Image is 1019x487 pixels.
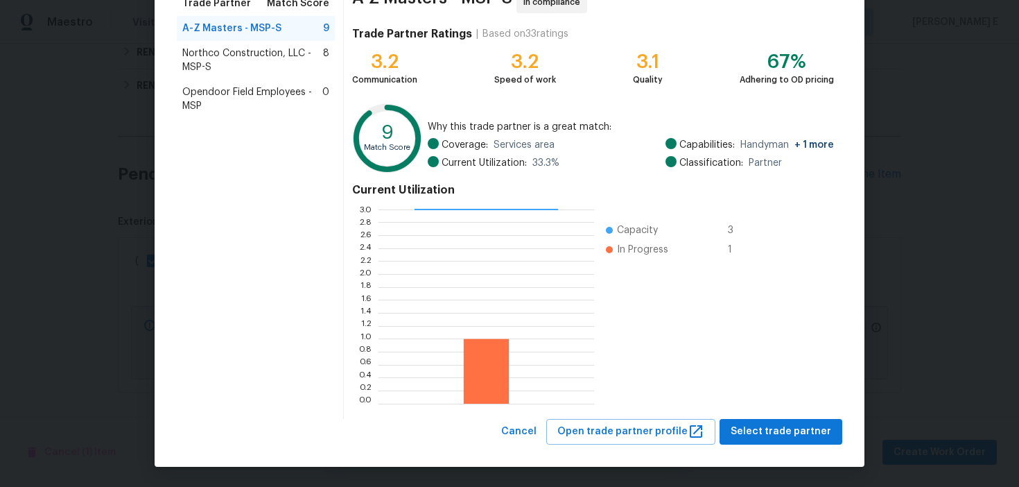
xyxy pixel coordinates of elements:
[442,156,527,170] span: Current Utilization:
[679,138,735,152] span: Capabilities:
[322,85,329,113] span: 0
[359,361,372,369] text: 0.6
[359,244,372,253] text: 2.4
[794,140,834,150] span: + 1 more
[361,296,372,304] text: 1.6
[720,419,842,445] button: Select trade partner
[360,309,372,317] text: 1.4
[360,283,372,291] text: 1.8
[728,223,750,237] span: 3
[472,27,482,41] div: |
[617,223,658,237] span: Capacity
[546,419,715,445] button: Open trade partner profile
[182,46,323,74] span: Northco Construction, LLC - MSP-S
[360,334,372,343] text: 1.0
[364,144,410,151] text: Match Score
[358,400,372,408] text: 0.0
[360,257,372,265] text: 2.2
[359,205,372,214] text: 3.0
[359,270,372,278] text: 2.0
[731,423,831,441] span: Select trade partner
[323,22,329,35] span: 9
[358,373,372,382] text: 0.4
[749,156,782,170] span: Partner
[358,348,372,356] text: 0.8
[633,73,663,87] div: Quality
[182,85,322,113] span: Opendoor Field Employees - MSP
[494,73,556,87] div: Speed of work
[494,55,556,69] div: 3.2
[496,419,542,445] button: Cancel
[182,22,281,35] span: A-Z Masters - MSP-S
[679,156,743,170] span: Classification:
[633,55,663,69] div: 3.1
[494,138,555,152] span: Services area
[740,138,834,152] span: Handyman
[360,231,372,239] text: 2.6
[532,156,559,170] span: 33.3 %
[361,322,372,330] text: 1.2
[617,243,668,257] span: In Progress
[352,27,472,41] h4: Trade Partner Ratings
[728,243,750,257] span: 1
[482,27,568,41] div: Based on 33 ratings
[352,73,417,87] div: Communication
[359,218,372,226] text: 2.8
[352,183,834,197] h4: Current Utilization
[442,138,488,152] span: Coverage:
[323,46,329,74] span: 8
[381,123,394,142] text: 9
[428,120,834,134] span: Why this trade partner is a great match:
[359,386,372,395] text: 0.2
[740,73,834,87] div: Adhering to OD pricing
[740,55,834,69] div: 67%
[501,423,537,441] span: Cancel
[557,423,704,441] span: Open trade partner profile
[352,55,417,69] div: 3.2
